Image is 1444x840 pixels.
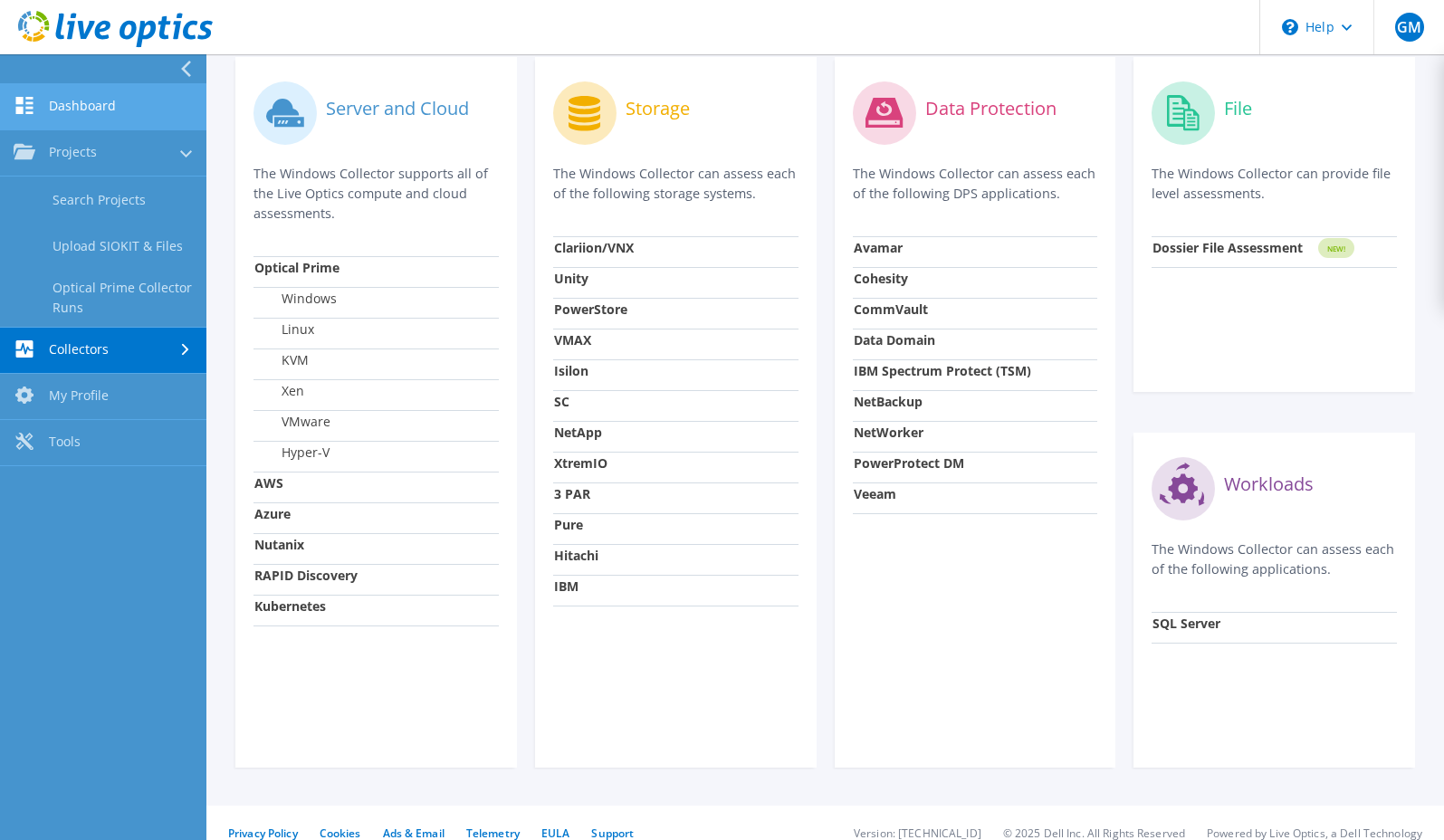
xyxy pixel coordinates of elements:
label: KVM [254,351,309,369]
span: GM [1395,13,1424,42]
strong: SC [554,393,569,410]
p: The Windows Collector can assess each of the following DPS applications. [853,164,1098,204]
strong: Kubernetes [254,597,326,615]
strong: NetApp [554,424,602,441]
strong: Avamar [854,239,903,256]
label: Server and Cloud [326,100,469,118]
strong: NetWorker [854,424,923,441]
strong: SQL Server [1152,615,1220,632]
strong: AWS [254,474,283,492]
p: The Windows Collector supports all of the Live Optics compute and cloud assessments. [253,164,499,224]
strong: VMAX [554,331,591,348]
label: Data Protection [925,100,1057,118]
tspan: NEW! [1327,243,1345,253]
strong: Data Domain [854,331,935,348]
label: Linux [254,320,314,339]
label: Workloads [1224,475,1314,493]
p: The Windows Collector can provide file level assessments. [1152,164,1397,204]
strong: Pure [554,516,583,533]
strong: Hitachi [554,547,598,564]
strong: PowerProtect DM [854,454,964,472]
strong: RAPID Discovery [254,567,358,584]
strong: Optical Prime [254,259,339,276]
strong: NetBackup [854,393,923,410]
p: The Windows Collector can assess each of the following storage systems. [553,164,799,204]
strong: Veeam [854,485,896,502]
label: Windows [254,290,337,308]
strong: Azure [254,505,291,522]
strong: Isilon [554,362,588,379]
strong: Cohesity [854,270,908,287]
label: File [1224,100,1252,118]
strong: Dossier File Assessment [1152,239,1303,256]
strong: XtremIO [554,454,607,472]
strong: CommVault [854,301,928,318]
strong: Unity [554,270,588,287]
strong: Nutanix [254,536,304,553]
label: Hyper-V [254,444,330,462]
strong: 3 PAR [554,485,590,502]
label: Xen [254,382,304,400]
label: VMware [254,413,330,431]
p: The Windows Collector can assess each of the following applications. [1152,539,1397,579]
strong: IBM [554,577,579,595]
strong: IBM Spectrum Protect (TSM) [854,362,1031,379]
label: Storage [626,100,690,118]
strong: PowerStore [554,301,627,318]
svg: \n [1282,19,1298,35]
strong: Clariion/VNX [554,239,634,256]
